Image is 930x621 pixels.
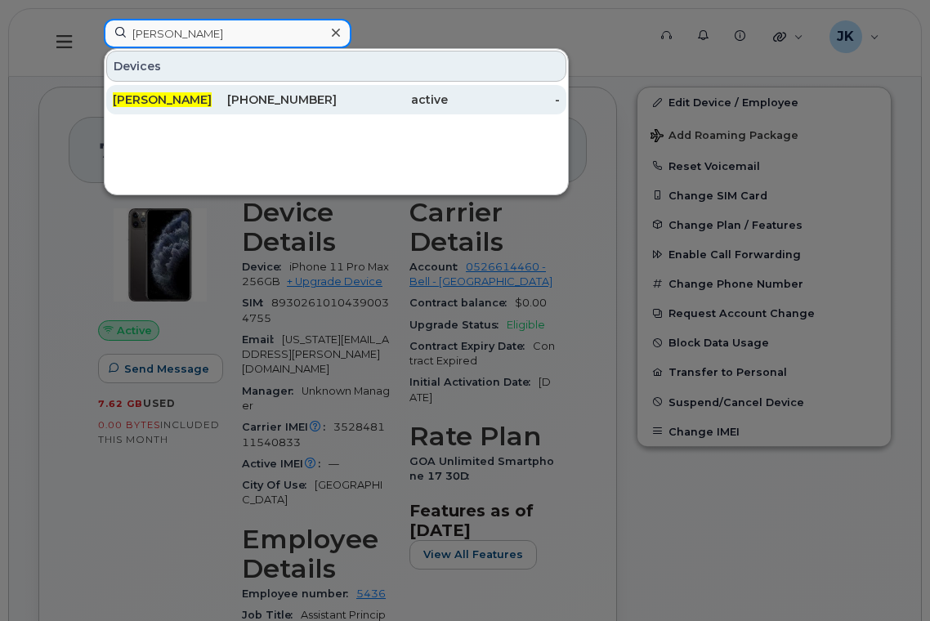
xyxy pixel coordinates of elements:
[113,92,212,107] span: [PERSON_NAME]
[106,85,566,114] a: [PERSON_NAME][PHONE_NUMBER]active-
[448,92,560,108] div: -
[225,92,337,108] div: [PHONE_NUMBER]
[337,92,449,108] div: active
[106,51,566,82] div: Devices
[104,19,351,48] input: Find something...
